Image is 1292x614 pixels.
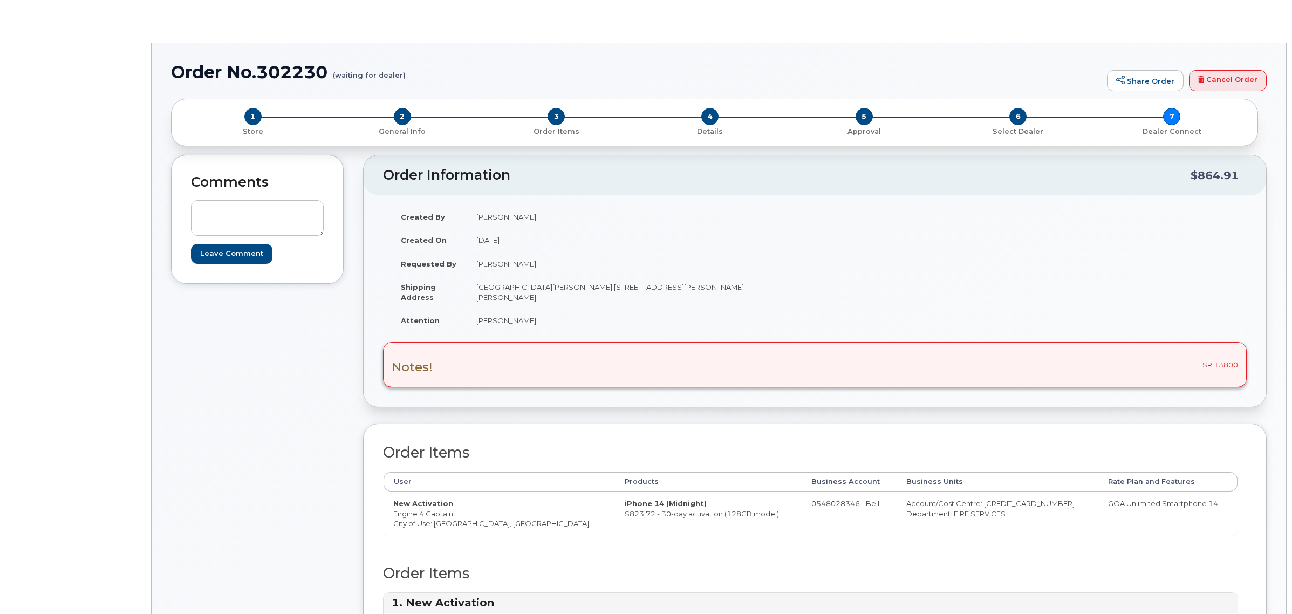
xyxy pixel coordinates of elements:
[401,260,456,268] strong: Requested By
[244,108,262,125] span: 1
[401,213,445,221] strong: Created By
[393,499,453,508] strong: New Activation
[906,499,1089,509] div: Account/Cost Centre: [CREDIT_CARD_NUMBER]
[384,472,615,492] th: User
[191,175,324,190] h2: Comments
[383,565,1238,582] h2: Order Items
[401,236,447,244] strong: Created On
[467,205,807,229] td: [PERSON_NAME]
[615,472,802,492] th: Products
[384,492,615,535] td: Engine 4 Captain City of Use: [GEOGRAPHIC_DATA], [GEOGRAPHIC_DATA]
[638,127,783,137] p: Details
[633,125,787,137] a: 4 Details
[625,499,707,508] strong: iPhone 14 (Midnight)
[548,108,565,125] span: 3
[171,63,1102,81] h1: Order No.302230
[180,125,325,137] a: 1 Store
[1009,108,1027,125] span: 6
[383,342,1247,387] div: SR 13800
[615,492,802,535] td: $823.72 - 30-day activation (128GB model)
[401,316,440,325] strong: Attention
[802,472,896,492] th: Business Account
[333,63,406,79] small: (waiting for dealer)
[330,127,475,137] p: General Info
[325,125,479,137] a: 2 General Info
[1191,165,1239,186] div: $864.91
[484,127,629,137] p: Order Items
[856,108,873,125] span: 5
[467,228,807,252] td: [DATE]
[383,445,1238,461] h2: Order Items
[392,360,433,374] h3: Notes!
[392,596,494,609] strong: 1. New Activation
[945,127,1090,137] p: Select Dealer
[897,472,1098,492] th: Business Units
[191,244,272,264] input: Leave Comment
[906,509,1089,519] div: Department: FIRE SERVICES
[1189,70,1267,92] a: Cancel Order
[787,125,941,137] a: 5 Approval
[941,125,1095,137] a: 6 Select Dealer
[1098,472,1238,492] th: Rate Plan and Features
[383,168,1191,183] h2: Order Information
[184,127,321,137] p: Store
[467,275,807,309] td: [GEOGRAPHIC_DATA][PERSON_NAME] [STREET_ADDRESS][PERSON_NAME][PERSON_NAME]
[467,309,807,332] td: [PERSON_NAME]
[1098,492,1238,535] td: GOA Unlimited Smartphone 14
[401,283,436,302] strong: Shipping Address
[1107,70,1184,92] a: Share Order
[802,492,896,535] td: 0548028346 - Bell
[701,108,719,125] span: 4
[480,125,633,137] a: 3 Order Items
[791,127,936,137] p: Approval
[394,108,411,125] span: 2
[467,252,807,276] td: [PERSON_NAME]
